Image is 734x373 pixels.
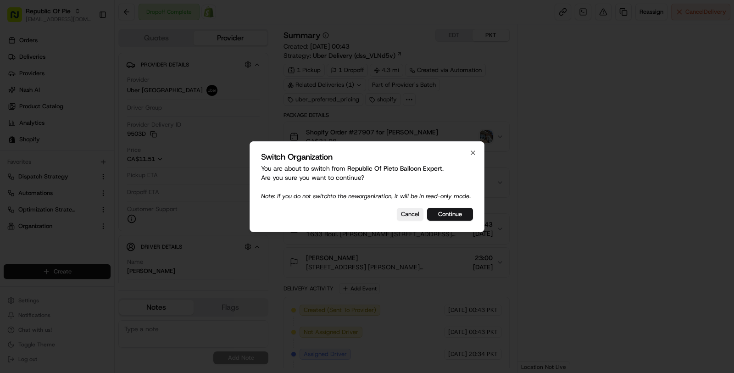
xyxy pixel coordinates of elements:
[261,153,473,161] h2: Switch Organization
[397,208,423,221] button: Cancel
[347,164,392,173] span: Republic Of Pie
[261,164,473,200] p: You are about to switch from to . Are you sure you want to continue?
[261,192,471,200] span: Note: If you do not switch to the new organization, it will be in read-only mode.
[400,164,442,173] span: Balloon Expert
[427,208,473,221] button: Continue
